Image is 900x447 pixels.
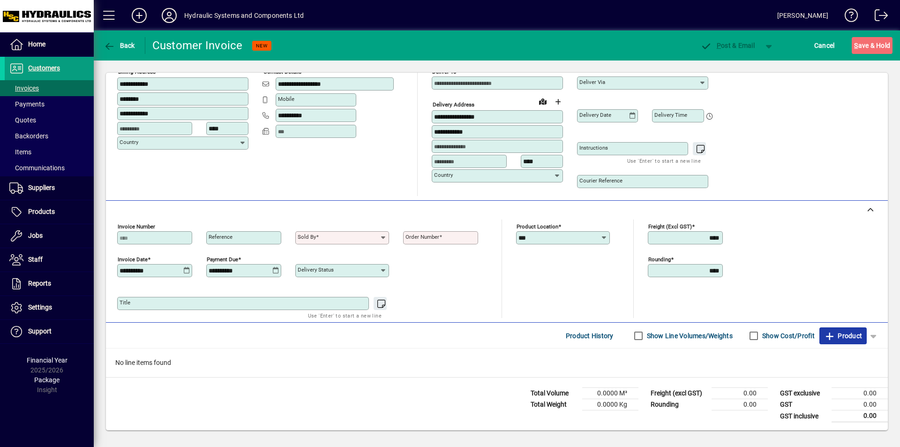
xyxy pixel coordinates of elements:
td: 0.0000 Kg [582,399,638,410]
a: Logout [868,2,888,32]
button: Back [101,37,137,54]
a: Payments [5,96,94,112]
mat-label: Invoice number [118,223,155,230]
td: Freight (excl GST) [646,388,712,399]
span: Items [9,148,31,156]
td: 0.00 [712,399,768,410]
mat-label: Product location [517,223,558,230]
td: GST [775,399,832,410]
td: Total Volume [526,388,582,399]
a: Products [5,200,94,224]
td: GST inclusive [775,410,832,422]
mat-label: Freight (excl GST) [648,223,692,230]
a: Suppliers [5,176,94,200]
span: Backorders [9,132,48,140]
td: Rounding [646,399,712,410]
button: Cancel [812,37,837,54]
a: View on map [535,94,550,109]
span: Customers [28,64,60,72]
span: Home [28,40,45,48]
a: Quotes [5,112,94,128]
button: Copy to Delivery address [236,61,251,76]
span: Jobs [28,232,43,239]
mat-label: Country [120,139,138,145]
a: Knowledge Base [838,2,858,32]
td: Total Weight [526,399,582,410]
mat-label: Courier Reference [579,177,622,184]
a: View on map [221,61,236,76]
mat-label: Order number [405,234,439,240]
div: No line items found [106,349,888,377]
mat-label: Mobile [278,96,294,102]
td: 0.00 [832,410,888,422]
span: Package [34,376,60,384]
a: Invoices [5,80,94,96]
span: Products [28,208,55,215]
button: Add [124,7,154,24]
mat-label: Title [120,299,130,306]
mat-hint: Use 'Enter' to start a new line [308,310,382,321]
a: Settings [5,296,94,319]
span: ave & Hold [854,38,890,53]
mat-hint: Use 'Enter' to start a new line [627,155,701,166]
span: Product History [566,328,614,343]
app-page-header-button: Back [94,37,145,54]
span: Staff [28,256,43,263]
mat-label: Deliver via [579,79,605,85]
a: Items [5,144,94,160]
mat-label: Delivery date [579,112,611,118]
span: Payments [9,100,45,108]
span: Financial Year [27,356,67,364]
span: S [854,42,858,49]
button: Save & Hold [852,37,892,54]
mat-label: Invoice date [118,256,148,263]
mat-label: Sold by [298,234,316,240]
mat-label: Country [434,172,453,178]
mat-label: Instructions [579,144,608,151]
div: [PERSON_NAME] [777,8,828,23]
mat-label: Reference [209,234,232,240]
span: Communications [9,164,65,172]
a: Home [5,33,94,56]
button: Product [819,327,867,344]
mat-label: Payment due [207,256,238,263]
td: 0.00 [832,399,888,410]
a: Communications [5,160,94,176]
td: GST exclusive [775,388,832,399]
span: P [717,42,721,49]
label: Show Line Volumes/Weights [645,331,733,341]
span: Support [28,327,52,335]
a: Staff [5,248,94,272]
span: Suppliers [28,184,55,191]
span: Quotes [9,116,36,124]
span: Back [104,42,135,49]
button: Choose address [550,94,565,109]
button: Product History [562,327,617,344]
a: Backorders [5,128,94,144]
mat-label: Rounding [648,256,671,263]
span: Invoices [9,84,39,92]
a: Support [5,320,94,343]
label: Show Cost/Profit [760,331,815,341]
a: Reports [5,272,94,295]
td: 0.0000 M³ [582,388,638,399]
mat-label: Delivery time [654,112,687,118]
td: 0.00 [832,388,888,399]
mat-label: Delivery status [298,266,334,273]
span: NEW [256,43,268,49]
span: ost & Email [700,42,755,49]
span: Product [824,328,862,343]
button: Post & Email [696,37,759,54]
a: Jobs [5,224,94,248]
div: Customer Invoice [152,38,243,53]
span: Reports [28,280,51,287]
span: Cancel [814,38,835,53]
div: Hydraulic Systems and Components Ltd [184,8,304,23]
td: 0.00 [712,388,768,399]
button: Profile [154,7,184,24]
span: Settings [28,303,52,311]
